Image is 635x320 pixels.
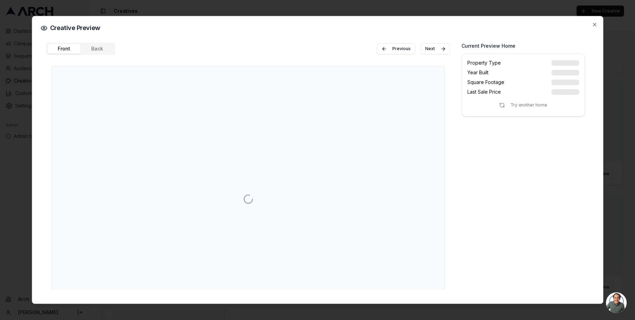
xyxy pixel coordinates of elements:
button: Front [47,44,81,54]
span: Creative Preview [50,25,100,31]
button: Back [81,44,114,54]
button: Next [421,43,450,54]
button: Previous [377,43,415,54]
span: Property Type [467,59,501,66]
span: Square Footage [467,79,504,86]
h3: Current Preview Home [461,43,585,49]
span: Last Sale Price [467,88,501,95]
span: Year Built [467,69,488,76]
